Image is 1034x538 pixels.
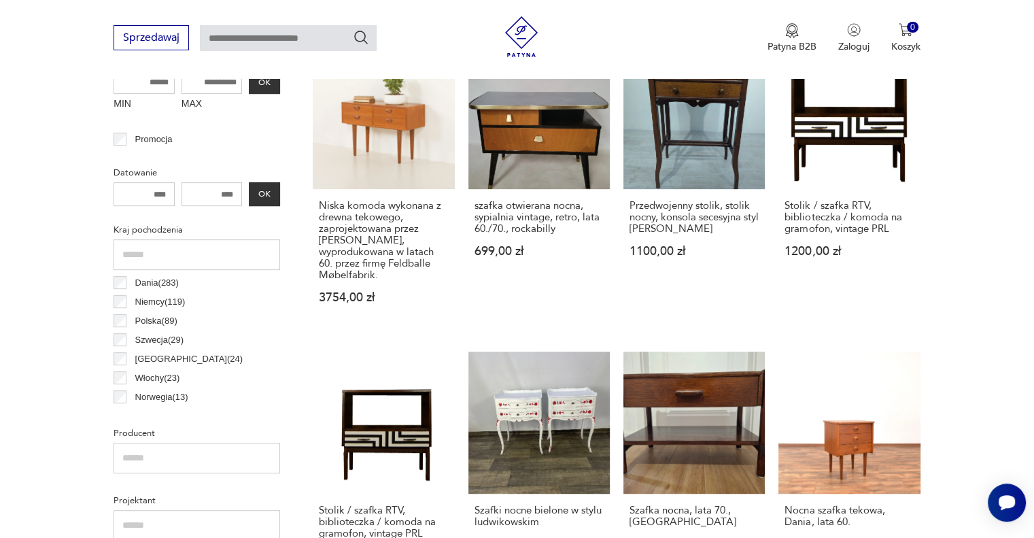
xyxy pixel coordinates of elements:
p: Niemcy ( 119 ) [135,295,186,309]
a: szafka otwierana nocna, sypialnia vintage, retro, lata 60./70., rockabillyszafka otwierana nocna,... [468,48,610,330]
button: Zaloguj [838,23,869,53]
h3: Nocna szafka tekowa, Dania, lata 60. [785,505,914,528]
p: 1200,00 zł [785,246,914,257]
a: KlasykNiska komoda wykonana z drewna tekowego, zaprojektowana przez Kaia Kristiansena, wyprodukow... [313,48,454,330]
button: 0Koszyk [891,23,920,53]
h3: Szafki nocne bielone w stylu ludwikowskim [475,505,604,528]
button: Szukaj [353,29,369,46]
p: 699,00 zł [475,246,604,257]
p: Polska ( 89 ) [135,314,177,329]
p: Koszyk [891,40,920,53]
h3: Niska komoda wykonana z drewna tekowego, zaprojektowana przez [PERSON_NAME], wyprodukowana w lata... [319,200,448,281]
img: Patyna - sklep z meblami i dekoracjami vintage [501,16,542,57]
p: 3754,00 zł [319,292,448,303]
h3: szafka otwierana nocna, sypialnia vintage, retro, lata 60./70., rockabilly [475,200,604,235]
p: 1100,00 zł [630,246,759,257]
a: Ikona medaluPatyna B2B [768,23,816,53]
a: Przedwojenny stolik, stolik nocny, konsola secesyjna styl Ludwika XVPrzedwojenny stolik, stolik n... [623,48,765,330]
h3: Przedwojenny stolik, stolik nocny, konsola secesyjna styl [PERSON_NAME] [630,200,759,235]
button: OK [249,70,280,94]
div: 0 [907,22,918,33]
p: Norwegia ( 13 ) [135,390,188,405]
h3: Szafka nocna, lata 70., [GEOGRAPHIC_DATA] [630,505,759,528]
p: Dania ( 283 ) [135,275,179,290]
p: Zaloguj [838,40,869,53]
p: Francja ( 12 ) [135,409,181,424]
p: [GEOGRAPHIC_DATA] ( 24 ) [135,352,243,367]
a: Sprzedawaj [114,34,189,44]
img: Ikonka użytkownika [847,23,861,37]
iframe: Smartsupp widget button [988,484,1026,522]
label: MIN [114,94,175,116]
img: Ikona medalu [785,23,799,38]
p: Patyna B2B [768,40,816,53]
p: Producent [114,426,280,441]
img: Ikona koszyka [899,23,912,37]
button: Sprzedawaj [114,25,189,50]
label: MAX [182,94,243,116]
button: OK [249,182,280,206]
p: Włochy ( 23 ) [135,371,180,386]
button: Patyna B2B [768,23,816,53]
p: Szwecja ( 29 ) [135,333,184,348]
p: Datowanie [114,165,280,180]
p: Projektant [114,493,280,508]
h3: Stolik / szafka RTV, biblioteczka / komoda na gramofon, vintage PRL [785,200,914,235]
a: Stolik / szafka RTV, biblioteczka / komoda na gramofon, vintage PRLStolik / szafka RTV, bibliotec... [778,48,920,330]
p: Promocja [135,132,173,147]
p: Kraj pochodzenia [114,222,280,237]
